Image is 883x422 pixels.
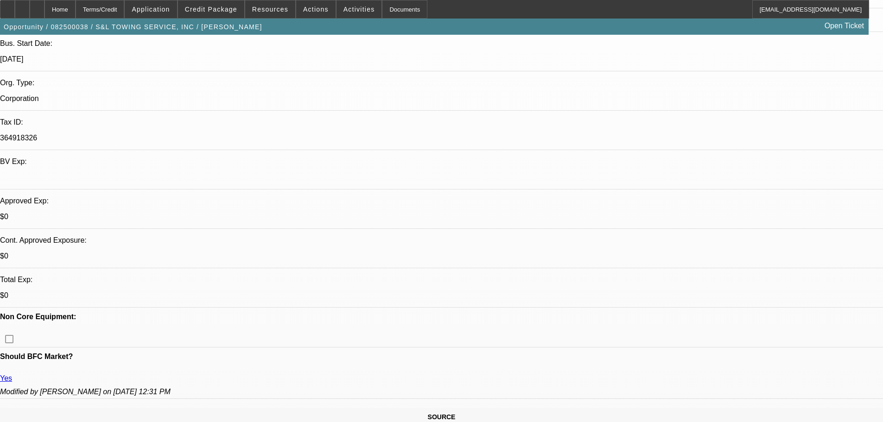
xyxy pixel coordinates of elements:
span: Resources [252,6,288,13]
span: Opportunity / 082500038 / S&L TOWING SERVICE, INC / [PERSON_NAME] [4,23,262,31]
button: Actions [296,0,336,18]
span: SOURCE [428,413,456,421]
button: Credit Package [178,0,244,18]
button: Resources [245,0,295,18]
span: Application [132,6,170,13]
button: Application [125,0,177,18]
a: Open Ticket [821,18,868,34]
span: Actions [303,6,329,13]
span: Credit Package [185,6,237,13]
button: Activities [337,0,382,18]
span: Activities [343,6,375,13]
